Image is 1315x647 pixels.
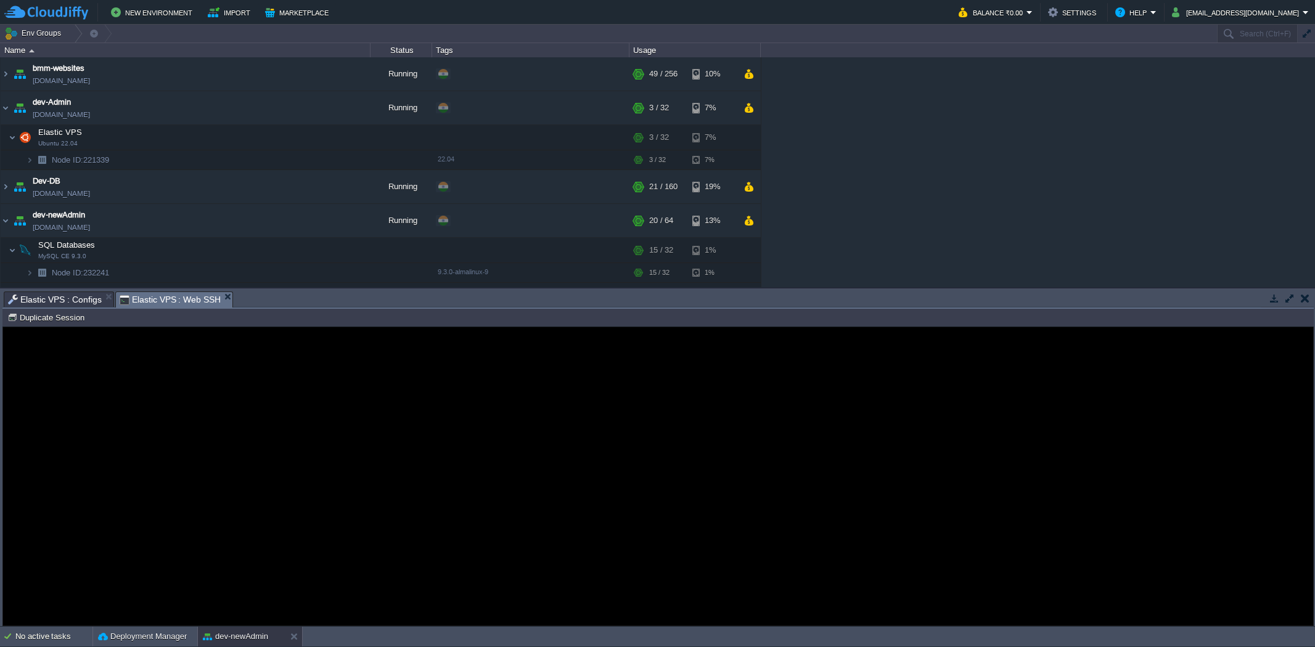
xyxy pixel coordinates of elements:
div: Name [1,43,370,57]
div: 3 / 32 [649,150,666,169]
img: AMDAwAAAACH5BAEAAAAALAAAAAABAAEAAAICRAEAOw== [17,125,34,150]
img: AMDAwAAAACH5BAEAAAAALAAAAAABAAEAAAICRAEAOw== [1,170,10,203]
div: 21 / 160 [649,170,678,203]
a: Dev-DB [33,175,60,187]
button: Deployment Manager [98,630,187,643]
a: dev-newAdmin [33,209,85,221]
a: Elastic VPS [37,285,84,295]
div: Tags [433,43,629,57]
button: [EMAIL_ADDRESS][DOMAIN_NAME] [1172,5,1303,20]
img: AMDAwAAAACH5BAEAAAAALAAAAAABAAEAAAICRAEAOw== [26,150,33,169]
img: AMDAwAAAACH5BAEAAAAALAAAAAABAAEAAAICRAEAOw== [11,204,28,237]
span: [DOMAIN_NAME] [33,187,90,200]
span: 22.04 [438,155,454,163]
img: AMDAwAAAACH5BAEAAAAALAAAAAABAAEAAAICRAEAOw== [11,57,28,91]
img: CloudJiffy [4,5,88,20]
img: AMDAwAAAACH5BAEAAAAALAAAAAABAAEAAAICRAEAOw== [9,238,16,262]
img: AMDAwAAAACH5BAEAAAAALAAAAAABAAEAAAICRAEAOw== [1,204,10,237]
div: Usage [630,43,760,57]
img: AMDAwAAAACH5BAEAAAAALAAAAAABAAEAAAICRAEAOw== [33,263,51,282]
span: MySQL CE 9.3.0 [38,253,86,260]
img: AMDAwAAAACH5BAEAAAAALAAAAAABAAEAAAICRAEAOw== [17,283,34,307]
span: SQL Databases [37,240,97,250]
button: Env Groups [4,25,65,42]
div: 10% [692,57,732,91]
div: Running [371,57,432,91]
div: Running [371,91,432,124]
button: Import [208,5,254,20]
div: 3 / 32 [649,125,669,150]
div: No active tasks [15,627,92,646]
span: Elastic VPS [37,127,84,137]
span: Node ID: [52,155,83,165]
div: 15 / 32 [649,263,670,282]
span: [DOMAIN_NAME] [33,108,90,121]
span: 221339 [51,155,111,165]
button: Duplicate Session [7,312,88,323]
span: [DOMAIN_NAME] [33,75,90,87]
a: Node ID:221339 [51,155,111,165]
div: Status [371,43,432,57]
div: Running [371,204,432,237]
div: 1% [692,238,732,262]
button: dev-newAdmin [203,630,268,643]
span: 9.3.0-almalinux-9 [438,268,488,275]
a: Node ID:232241 [51,267,111,278]
span: Ubuntu 22.04 [38,140,78,147]
div: 49 / 256 [649,57,678,91]
div: 7% [692,91,732,124]
img: AMDAwAAAACH5BAEAAAAALAAAAAABAAEAAAICRAEAOw== [1,91,10,124]
a: bmm-websites [33,62,84,75]
img: AMDAwAAAACH5BAEAAAAALAAAAAABAAEAAAICRAEAOw== [11,170,28,203]
div: 25% [692,283,732,307]
button: Help [1115,5,1150,20]
div: 19% [692,170,732,203]
button: Marketplace [265,5,332,20]
div: 20 / 64 [649,204,673,237]
button: Settings [1048,5,1100,20]
a: Elastic VPSUbuntu 22.04 [37,128,84,137]
a: dev-Admin [33,96,71,108]
div: 7% [692,125,732,150]
div: 15 / 32 [649,238,673,262]
div: 1% [692,263,732,282]
a: SQL DatabasesMySQL CE 9.3.0 [37,240,97,250]
button: Balance ₹0.00 [959,5,1026,20]
div: 5 / 32 [649,283,669,307]
button: New Environment [111,5,196,20]
img: AMDAwAAAACH5BAEAAAAALAAAAAABAAEAAAICRAEAOw== [1,57,10,91]
span: Elastic VPS : Web SSH [120,292,221,307]
div: Running [371,170,432,203]
span: Node ID: [52,268,83,277]
div: 13% [692,204,732,237]
div: 7% [692,150,732,169]
img: AMDAwAAAACH5BAEAAAAALAAAAAABAAEAAAICRAEAOw== [17,238,34,262]
img: AMDAwAAAACH5BAEAAAAALAAAAAABAAEAAAICRAEAOw== [33,150,51,169]
span: 232241 [51,267,111,278]
img: AMDAwAAAACH5BAEAAAAALAAAAAABAAEAAAICRAEAOw== [29,49,35,52]
img: AMDAwAAAACH5BAEAAAAALAAAAAABAAEAAAICRAEAOw== [9,283,16,307]
span: Elastic VPS : Configs [8,292,102,307]
div: 3 / 32 [649,91,669,124]
img: AMDAwAAAACH5BAEAAAAALAAAAAABAAEAAAICRAEAOw== [9,125,16,150]
span: [DOMAIN_NAME] [33,221,90,234]
img: AMDAwAAAACH5BAEAAAAALAAAAAABAAEAAAICRAEAOw== [26,263,33,282]
img: AMDAwAAAACH5BAEAAAAALAAAAAABAAEAAAICRAEAOw== [11,91,28,124]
